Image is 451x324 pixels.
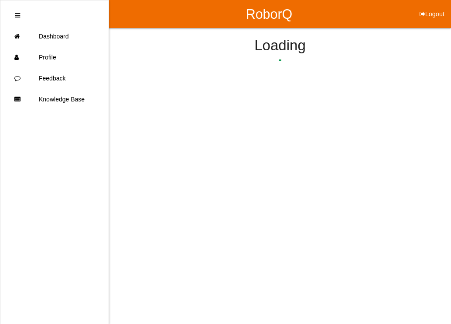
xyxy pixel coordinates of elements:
a: Knowledge Base [0,89,109,110]
a: Profile [0,47,109,68]
h4: Loading [116,38,444,53]
a: Feedback [0,68,109,89]
div: Close [15,5,20,26]
a: Dashboard [0,26,109,47]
